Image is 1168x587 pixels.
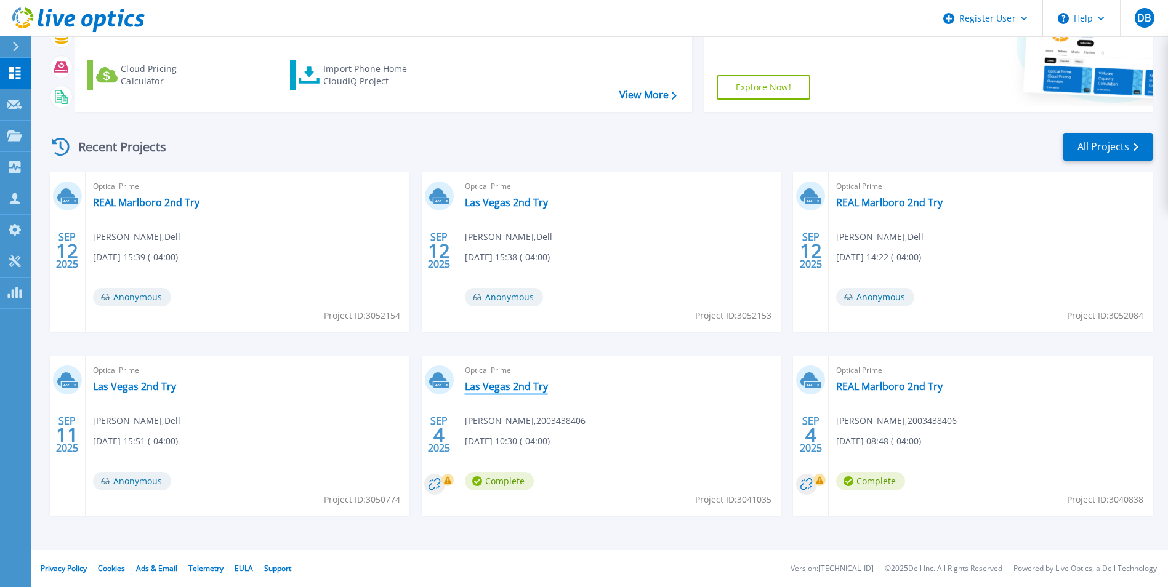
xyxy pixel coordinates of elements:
[56,429,78,440] span: 11
[836,180,1145,193] span: Optical Prime
[799,228,823,273] div: SEP 2025
[324,309,400,322] span: Project ID: 3052154
[264,563,291,573] a: Support
[87,60,225,90] a: Cloud Pricing Calculator
[695,309,771,322] span: Project ID: 3052153
[55,412,79,457] div: SEP 2025
[427,412,451,457] div: SEP 2025
[1067,493,1143,506] span: Project ID: 3040838
[465,196,548,209] a: Las Vegas 2nd Try
[323,63,419,87] div: Import Phone Home CloudIQ Project
[427,228,451,273] div: SEP 2025
[93,180,402,193] span: Optical Prime
[465,472,534,490] span: Complete
[235,563,253,573] a: EULA
[465,180,774,193] span: Optical Prime
[1137,13,1151,23] span: DB
[188,563,224,573] a: Telemetry
[465,414,586,428] span: [PERSON_NAME] , 2003438406
[93,472,171,490] span: Anonymous
[836,380,943,393] a: REAL Marlboro 2nd Try
[805,429,816,440] span: 4
[836,196,943,209] a: REAL Marlboro 2nd Try
[465,250,550,264] span: [DATE] 15:38 (-04:00)
[1067,309,1143,322] span: Project ID: 3052084
[93,196,199,209] a: REAL Marlboro 2nd Try
[619,89,677,101] a: View More
[717,75,810,100] a: Explore Now!
[836,230,924,244] span: [PERSON_NAME] , Dell
[433,429,445,440] span: 4
[428,246,450,256] span: 12
[465,288,543,306] span: Anonymous
[695,493,771,506] span: Project ID: 3041035
[121,63,219,87] div: Cloud Pricing Calculator
[136,563,177,573] a: Ads & Email
[56,246,78,256] span: 12
[885,565,1002,573] li: © 2025 Dell Inc. All Rights Reserved
[324,493,400,506] span: Project ID: 3050774
[836,288,914,306] span: Anonymous
[800,246,822,256] span: 12
[1063,133,1153,161] a: All Projects
[1013,565,1157,573] li: Powered by Live Optics, a Dell Technology
[836,250,921,264] span: [DATE] 14:22 (-04:00)
[47,132,183,162] div: Recent Projects
[93,414,180,428] span: [PERSON_NAME] , Dell
[465,434,550,448] span: [DATE] 10:30 (-04:00)
[93,230,180,244] span: [PERSON_NAME] , Dell
[93,288,171,306] span: Anonymous
[465,230,552,244] span: [PERSON_NAME] , Dell
[836,414,957,428] span: [PERSON_NAME] , 2003438406
[836,364,1145,377] span: Optical Prime
[93,364,402,377] span: Optical Prime
[41,563,87,573] a: Privacy Policy
[98,563,125,573] a: Cookies
[465,364,774,377] span: Optical Prime
[465,380,548,393] a: Las Vegas 2nd Try
[93,434,178,448] span: [DATE] 15:51 (-04:00)
[836,472,905,490] span: Complete
[93,250,178,264] span: [DATE] 15:39 (-04:00)
[93,380,176,393] a: Las Vegas 2nd Try
[55,228,79,273] div: SEP 2025
[791,565,874,573] li: Version: [TECHNICAL_ID]
[836,434,921,448] span: [DATE] 08:48 (-04:00)
[799,412,823,457] div: SEP 2025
